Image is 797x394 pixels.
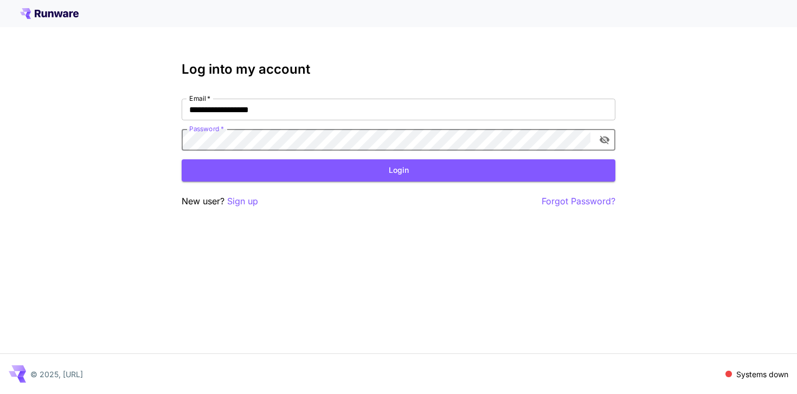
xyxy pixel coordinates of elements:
button: Forgot Password? [542,195,615,208]
h3: Log into my account [182,62,615,77]
p: New user? [182,195,258,208]
p: © 2025, [URL] [30,369,83,380]
p: Systems down [736,369,788,380]
button: Login [182,159,615,182]
label: Password [189,124,224,133]
button: Sign up [227,195,258,208]
button: toggle password visibility [595,130,614,150]
label: Email [189,94,210,103]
